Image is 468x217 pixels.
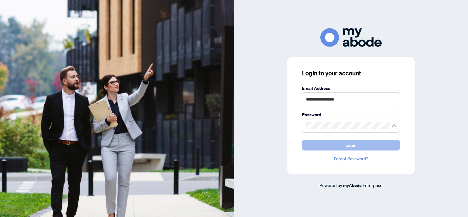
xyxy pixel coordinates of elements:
[343,182,362,189] a: myAbode
[392,124,396,128] span: eye-invisible
[302,155,400,162] a: Forgot Password?
[320,28,382,47] img: ma-logo
[302,111,400,118] label: Password
[302,140,400,150] button: Login
[302,69,400,78] h3: Login to your account
[319,182,342,188] span: Powered by
[302,85,400,92] label: Email Address
[363,182,383,188] span: Enterprise
[345,140,357,150] span: Login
